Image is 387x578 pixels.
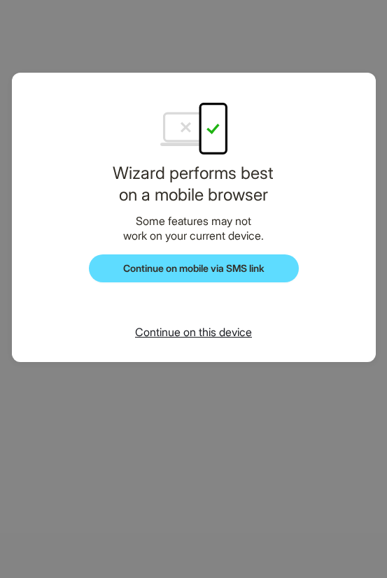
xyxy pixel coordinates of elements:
[66,162,321,205] h1: Wizard performs best on a mobile browser
[135,325,252,339] span: Continue on this device
[66,214,321,243] div: Some features may not work on your current device.
[124,324,263,340] button: Continue on this device
[123,262,265,275] span: Continue on mobile via SMS link
[89,254,299,282] button: Continue on mobile via SMS link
